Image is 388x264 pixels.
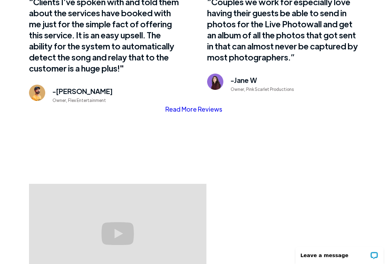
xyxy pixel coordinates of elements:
div: -Jane W [231,75,320,87]
a: Read More Reviews [165,104,222,114]
img: man photo [29,85,45,101]
div: Owner, Flex Entertainment [52,98,142,102]
iframe: LiveChat chat widget [291,242,388,264]
div: Owner, Pink Scarlet Productions [231,87,320,91]
div: -[PERSON_NAME] [52,86,142,98]
img: woman photo [207,74,223,90]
